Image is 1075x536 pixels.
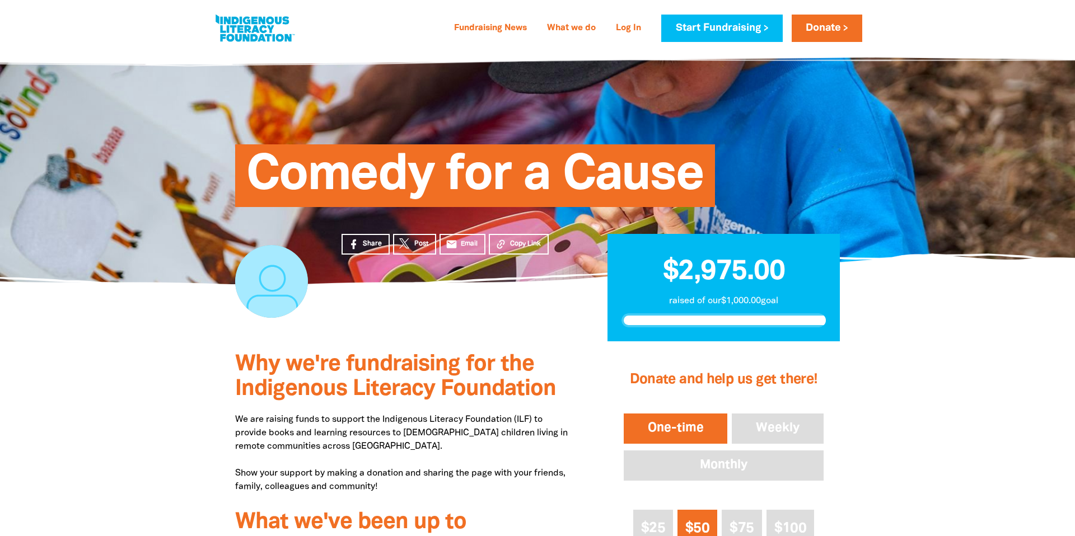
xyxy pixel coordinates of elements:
[661,15,782,42] a: Start Fundraising
[363,239,382,249] span: Share
[235,510,574,535] h3: What we've been up to
[621,294,826,308] p: raised of our $1,000.00 goal
[447,20,534,37] a: Fundraising News
[440,234,485,255] a: emailEmail
[393,234,436,255] a: Post
[621,411,730,446] button: One-time
[246,153,704,207] span: Comedy for a Cause
[235,354,556,399] span: Why we're fundraising for the Indigenous Literacy Foundation
[461,239,478,249] span: Email
[235,413,574,493] p: We are raising funds to support the Indigenous Literacy Foundation (ILF) to provide books and lea...
[792,15,862,42] a: Donate
[540,20,602,37] a: What we do
[774,522,806,535] span: $100
[641,522,665,535] span: $25
[730,411,826,446] button: Weekly
[446,238,457,250] i: email
[730,522,754,535] span: $75
[621,358,826,402] h2: Donate and help us get there!
[414,239,428,249] span: Post
[621,448,826,483] button: Monthly
[342,234,390,255] a: Share
[685,522,709,535] span: $50
[663,259,785,285] span: $2,975.00
[510,239,541,249] span: Copy Link
[489,234,549,255] button: Copy Link
[609,20,648,37] a: Log In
